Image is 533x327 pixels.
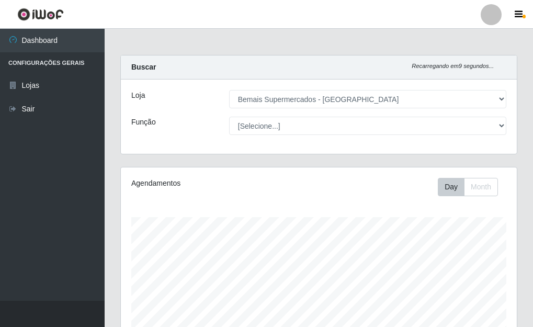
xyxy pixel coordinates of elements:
button: Month [464,178,498,196]
div: First group [438,178,498,196]
label: Função [131,117,156,128]
div: Toolbar with button groups [438,178,506,196]
strong: Buscar [131,63,156,71]
img: CoreUI Logo [17,8,64,21]
label: Loja [131,90,145,101]
i: Recarregando em 9 segundos... [412,63,494,69]
button: Day [438,178,464,196]
div: Agendamentos [131,178,278,189]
